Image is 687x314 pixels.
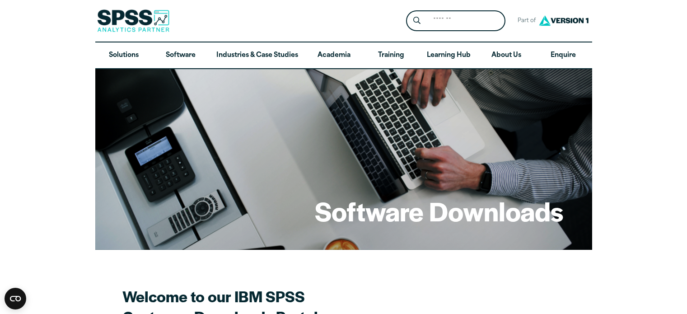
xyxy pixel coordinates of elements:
button: Search magnifying glass icon [408,13,425,29]
a: Industries & Case Studies [209,42,305,69]
img: Version1 Logo [537,12,591,29]
a: Solutions [95,42,152,69]
a: Learning Hub [420,42,478,69]
svg: Search magnifying glass icon [413,17,421,24]
a: Academia [305,42,362,69]
a: Enquire [535,42,592,69]
form: Site Header Search Form [406,10,505,32]
button: Open CMP widget [5,288,26,309]
a: About Us [478,42,535,69]
a: Software [152,42,209,69]
img: SPSS Analytics Partner [97,9,169,32]
span: Part of [513,14,537,28]
a: Training [362,42,419,69]
nav: Desktop version of site main menu [95,42,592,69]
h1: Software Downloads [315,193,563,229]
